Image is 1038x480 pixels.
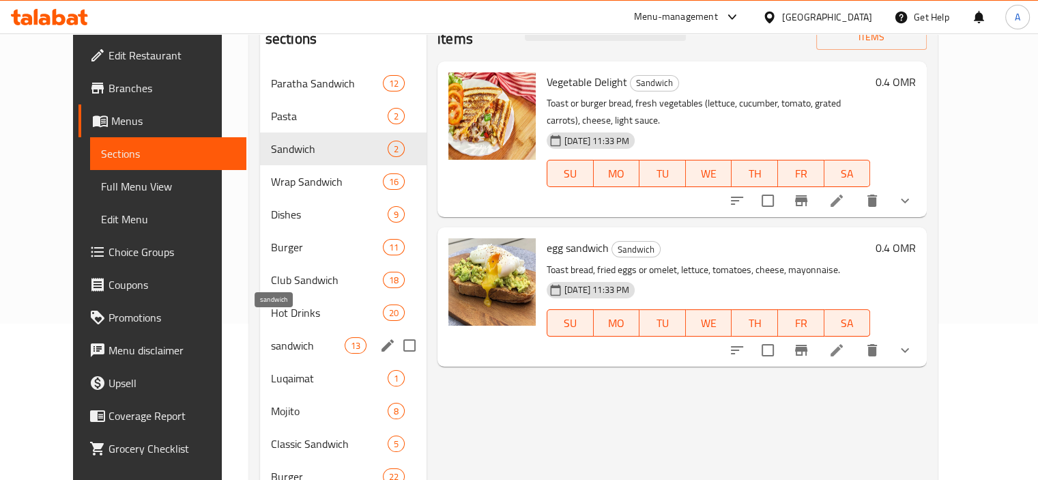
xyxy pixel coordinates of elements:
[271,173,383,190] span: Wrap Sandwich
[778,160,824,187] button: FR
[830,164,865,184] span: SA
[271,305,383,321] span: Hot Drinks
[384,175,404,188] span: 16
[78,367,246,399] a: Upsell
[90,170,246,203] a: Full Menu View
[691,313,727,333] span: WE
[384,77,404,90] span: 12
[645,313,680,333] span: TU
[111,113,235,129] span: Menus
[78,268,246,301] a: Coupons
[260,231,427,264] div: Burger11
[553,313,588,333] span: SU
[388,108,405,124] div: items
[634,9,718,25] div: Menu-management
[448,72,536,160] img: Vegetable Delight
[897,342,913,358] svg: Show Choices
[611,241,661,257] div: Sandwich
[388,208,404,221] span: 9
[599,313,635,333] span: MO
[828,342,845,358] a: Edit menu item
[384,307,404,320] span: 20
[383,305,405,321] div: items
[828,193,845,209] a: Edit menu item
[547,238,609,258] span: egg sandwich
[101,178,235,195] span: Full Menu View
[630,75,679,91] div: Sandwich
[109,408,235,424] span: Coverage Report
[732,309,778,337] button: TH
[109,342,235,358] span: Menu disclaimer
[783,164,819,184] span: FR
[721,334,753,367] button: sort-choices
[260,100,427,132] div: Pasta2
[388,403,405,419] div: items
[271,403,388,419] div: Mojito
[260,264,427,296] div: Club Sandwich18
[90,137,246,170] a: Sections
[785,334,818,367] button: Branch-specific-item
[78,39,246,72] a: Edit Restaurant
[388,436,405,452] div: items
[271,436,388,452] span: Classic Sandwich
[109,375,235,391] span: Upsell
[78,72,246,104] a: Branches
[785,184,818,217] button: Branch-specific-item
[271,141,388,157] span: Sandwich
[559,135,635,147] span: [DATE] 11:33 PM
[78,301,246,334] a: Promotions
[78,399,246,432] a: Coverage Report
[612,242,660,257] span: Sandwich
[271,370,388,386] span: Luqaimat
[737,313,773,333] span: TH
[260,198,427,231] div: Dishes9
[547,262,870,279] p: Toast bread, fried eggs or omelet, lettuce, tomatoes, cheese, mayonnaise.
[889,334,921,367] button: show more
[553,164,588,184] span: SU
[388,405,404,418] span: 8
[271,239,383,255] span: Burger
[599,164,635,184] span: MO
[824,160,871,187] button: SA
[260,395,427,427] div: Mojito8
[737,164,773,184] span: TH
[345,339,366,352] span: 13
[101,145,235,162] span: Sections
[547,72,627,92] span: Vegetable Delight
[856,184,889,217] button: delete
[271,272,383,288] span: Club Sandwich
[265,8,341,49] h2: Menu sections
[594,160,640,187] button: MO
[782,10,872,25] div: [GEOGRAPHIC_DATA]
[437,8,508,49] h2: Menu items
[388,206,405,223] div: items
[783,313,819,333] span: FR
[645,164,680,184] span: TU
[384,241,404,254] span: 11
[109,244,235,260] span: Choice Groups
[101,211,235,227] span: Edit Menu
[260,329,427,362] div: sandwich13edit
[109,47,235,63] span: Edit Restaurant
[721,184,753,217] button: sort-choices
[547,95,870,129] p: Toast or burger bread, fresh vegetables (lettuce, cucumber, tomato, grated carrots), cheese, ligh...
[889,184,921,217] button: show more
[856,334,889,367] button: delete
[691,164,727,184] span: WE
[639,160,686,187] button: TU
[78,236,246,268] a: Choice Groups
[547,160,593,187] button: SU
[631,75,678,91] span: Sandwich
[778,309,824,337] button: FR
[547,309,593,337] button: SU
[639,309,686,337] button: TU
[271,108,388,124] span: Pasta
[388,370,405,386] div: items
[78,432,246,465] a: Grocery Checklist
[78,104,246,137] a: Menus
[383,272,405,288] div: items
